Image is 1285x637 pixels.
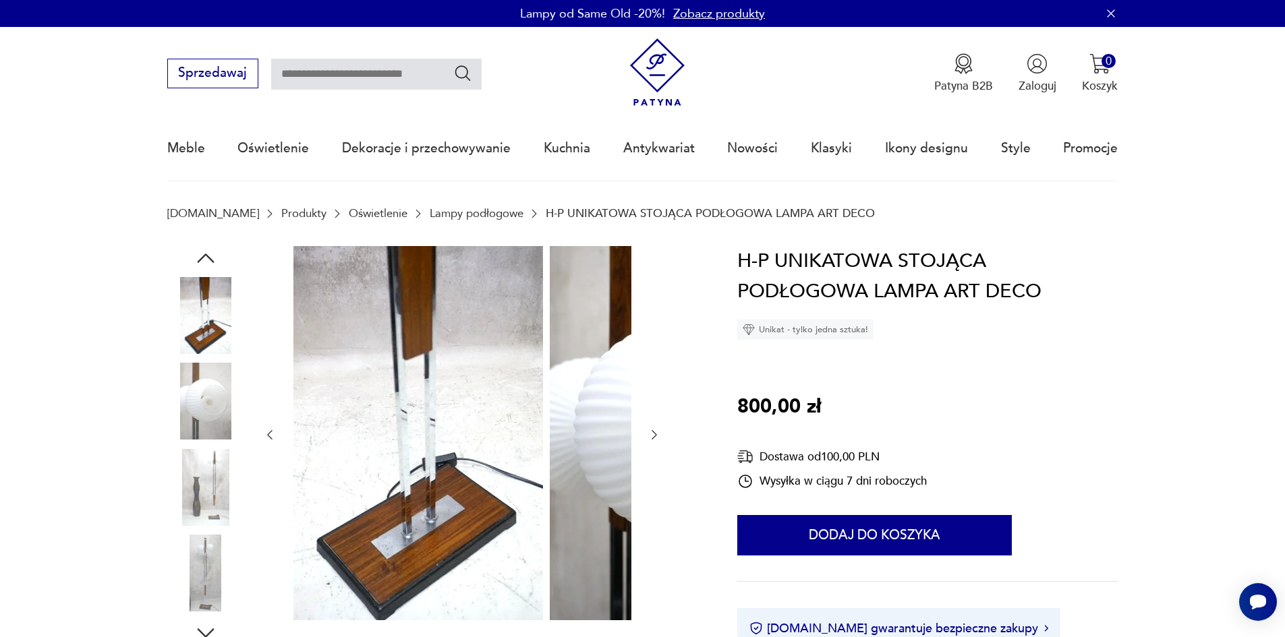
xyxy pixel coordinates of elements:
img: Zdjęcie produktu H-P UNIKATOWA STOJĄCA PODŁOGOWA LAMPA ART DECO [167,535,244,611]
button: Sprzedawaj [167,59,258,88]
div: Dostawa od 100,00 PLN [737,448,927,465]
a: Meble [167,117,205,179]
h1: H-P UNIKATOWA STOJĄCA PODŁOGOWA LAMPA ART DECO [737,246,1118,307]
iframe: Smartsupp widget button [1239,583,1277,621]
a: Dekoracje i przechowywanie [342,117,511,179]
img: Ikona strzałki w prawo [1044,625,1048,632]
p: Lampy od Same Old -20%! [520,5,665,22]
a: Nowości [727,117,778,179]
button: Dodaj do koszyka [737,515,1012,555]
p: 800,00 zł [737,392,821,423]
div: Wysyłka w ciągu 7 dni roboczych [737,473,927,489]
p: Zaloguj [1019,78,1056,94]
img: Ikona medalu [953,53,974,74]
div: 0 [1102,54,1116,68]
button: Patyna B2B [934,53,993,94]
img: Ikona dostawy [737,448,753,465]
a: Zobacz produkty [673,5,765,22]
a: Ikona medaluPatyna B2B [934,53,993,94]
a: Sprzedawaj [167,69,258,80]
img: Ikona diamentu [743,324,755,336]
img: Patyna - sklep z meblami i dekoracjami vintage [623,38,691,107]
a: Oświetlenie [237,117,309,179]
img: Zdjęcie produktu H-P UNIKATOWA STOJĄCA PODŁOGOWA LAMPA ART DECO [167,449,244,526]
img: Ikonka użytkownika [1027,53,1048,74]
a: Style [1001,117,1031,179]
a: Produkty [281,207,326,220]
p: Koszyk [1082,78,1118,94]
img: Ikona koszyka [1089,53,1110,74]
img: Ikona certyfikatu [749,621,763,635]
p: H-P UNIKATOWA STOJĄCA PODŁOGOWA LAMPA ART DECO [546,207,875,220]
a: [DOMAIN_NAME] [167,207,259,220]
button: [DOMAIN_NAME] gwarantuje bezpieczne zakupy [749,620,1048,637]
a: Promocje [1063,117,1118,179]
p: Patyna B2B [934,78,993,94]
a: Klasyki [811,117,852,179]
a: Ikony designu [885,117,968,179]
a: Lampy podłogowe [430,207,523,220]
img: Zdjęcie produktu H-P UNIKATOWA STOJĄCA PODŁOGOWA LAMPA ART DECO [293,246,543,621]
button: Zaloguj [1019,53,1056,94]
a: Oświetlenie [349,207,407,220]
a: Antykwariat [623,117,695,179]
img: Zdjęcie produktu H-P UNIKATOWA STOJĄCA PODŁOGOWA LAMPA ART DECO [167,277,244,354]
button: 0Koszyk [1082,53,1118,94]
img: Zdjęcie produktu H-P UNIKATOWA STOJĄCA PODŁOGOWA LAMPA ART DECO [167,363,244,439]
button: Szukaj [453,63,473,83]
div: Unikat - tylko jedna sztuka! [737,320,874,340]
a: Kuchnia [544,117,590,179]
img: Zdjęcie produktu H-P UNIKATOWA STOJĄCA PODŁOGOWA LAMPA ART DECO [550,246,799,621]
